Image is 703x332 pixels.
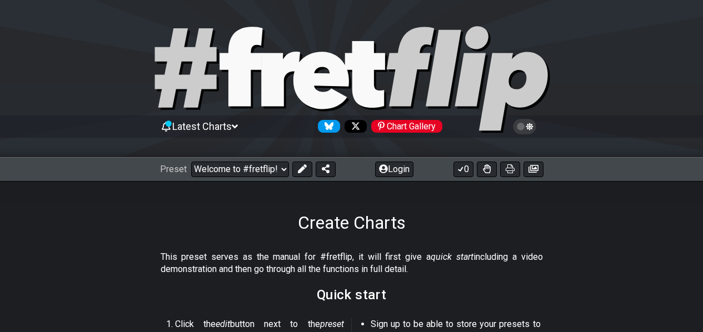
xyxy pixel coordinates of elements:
button: Toggle Dexterity for all fretkits [477,162,497,177]
span: Toggle light / dark theme [518,122,531,132]
span: Latest Charts [172,120,232,132]
span: Preset [160,164,187,174]
button: Print [500,162,520,177]
button: Create image [523,162,544,177]
em: quick start [431,251,473,262]
h1: Create Charts [298,212,406,233]
button: 0 [453,162,473,177]
p: This preset serves as the manual for #fretflip, it will first give a including a video demonstrat... [161,251,543,276]
button: Edit Preset [292,162,312,177]
button: Share Preset [316,162,336,177]
a: Follow #fretflip at X [340,120,367,133]
em: edit [216,319,230,329]
button: Login [375,162,413,177]
a: Follow #fretflip at Bluesky [313,120,340,133]
h2: Quick start [317,289,387,301]
select: Preset [191,162,289,177]
a: #fretflip at Pinterest [367,120,442,133]
div: Chart Gallery [371,120,442,133]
